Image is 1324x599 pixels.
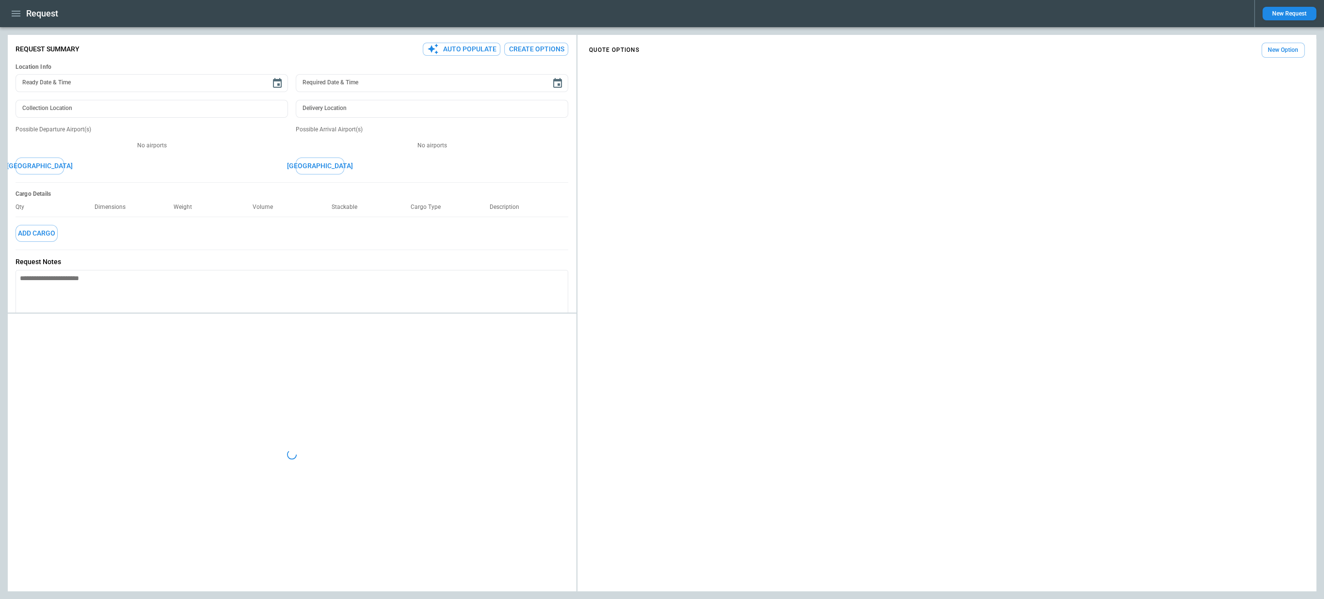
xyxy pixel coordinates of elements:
p: Possible Departure Airport(s) [16,126,288,134]
p: Stackable [332,204,365,211]
button: Add Cargo [16,225,58,242]
div: scrollable content [577,39,1316,62]
p: Cargo Type [411,204,448,211]
p: Description [490,204,527,211]
button: [GEOGRAPHIC_DATA] [16,158,64,174]
p: Qty [16,204,32,211]
button: New Request [1262,7,1316,20]
p: Weight [174,204,200,211]
h6: Location Info [16,63,568,71]
button: Create Options [504,43,568,56]
button: Choose date [548,74,567,93]
p: Dimensions [95,204,133,211]
p: Request Summary [16,45,80,53]
p: Request Notes [16,258,568,266]
p: Possible Arrival Airport(s) [296,126,568,134]
button: Choose date [268,74,287,93]
button: New Option [1261,43,1305,58]
h4: QUOTE OPTIONS [589,48,639,52]
h1: Request [26,8,58,19]
p: No airports [296,142,568,150]
p: Volume [253,204,281,211]
button: Auto Populate [423,43,500,56]
button: [GEOGRAPHIC_DATA] [296,158,344,174]
p: No airports [16,142,288,150]
h6: Cargo Details [16,190,568,198]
